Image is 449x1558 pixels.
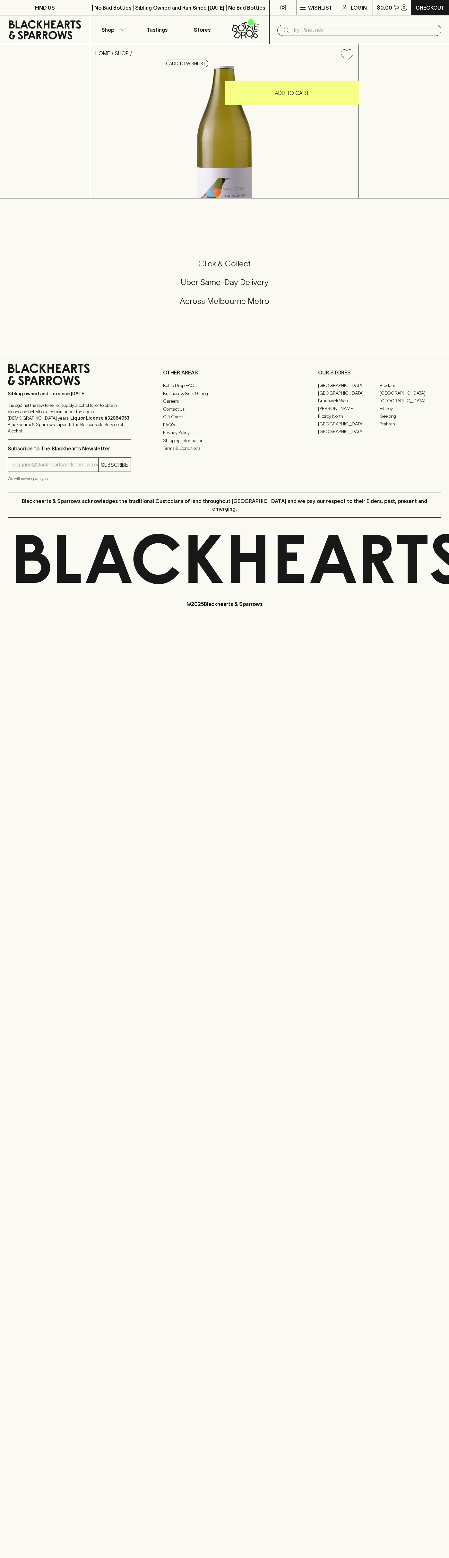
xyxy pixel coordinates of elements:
a: Shipping Information [163,437,286,444]
a: [GEOGRAPHIC_DATA] [318,381,380,389]
p: OUR STORES [318,369,441,376]
p: Stores [194,26,211,34]
p: We will never spam you [8,475,131,482]
p: FIND US [35,4,55,12]
h5: Click & Collect [8,258,441,269]
img: 37271.png [90,66,358,198]
strong: Liquor License #32064953 [70,415,129,421]
a: [GEOGRAPHIC_DATA] [380,397,441,405]
a: Bottle Drop FAQ's [163,382,286,389]
h5: Uber Same-Day Delivery [8,277,441,288]
p: It is against the law to sell or supply alcohol to, or to obtain alcohol on behalf of a person un... [8,402,131,434]
a: Braddon [380,381,441,389]
button: SUBSCRIBE [99,458,131,472]
a: Fitzroy North [318,412,380,420]
a: HOME [95,50,110,56]
p: Subscribe to The Blackhearts Newsletter [8,445,131,452]
button: ADD TO CART [225,81,359,105]
a: Geelong [380,412,441,420]
p: OTHER AREAS [163,369,286,376]
a: Brunswick West [318,397,380,405]
a: Tastings [135,15,180,44]
a: [GEOGRAPHIC_DATA] [318,420,380,428]
a: Privacy Policy [163,429,286,437]
a: FAQ's [163,421,286,429]
p: ADD TO CART [275,89,309,97]
p: $0.00 [377,4,392,12]
p: Wishlist [308,4,332,12]
a: [GEOGRAPHIC_DATA] [380,389,441,397]
a: [GEOGRAPHIC_DATA] [318,428,380,435]
p: Tastings [147,26,168,34]
input: Try "Pinot noir" [293,25,436,35]
p: Login [351,4,367,12]
button: Add to wishlist [338,47,356,63]
div: Call to action block [8,233,441,340]
p: Shop [101,26,114,34]
a: Contact Us [163,405,286,413]
a: [GEOGRAPHIC_DATA] [318,389,380,397]
a: SHOP [115,50,129,56]
p: Sibling owned and run since [DATE] [8,390,131,397]
a: Stores [180,15,225,44]
a: Terms & Conditions [163,445,286,452]
button: Add to wishlist [166,60,208,67]
a: [PERSON_NAME] [318,405,380,412]
a: Business & Bulk Gifting [163,389,286,397]
p: SUBSCRIBE [101,461,128,469]
input: e.g. jane@blackheartsandsparrows.com.au [13,460,98,470]
a: Gift Cards [163,413,286,421]
a: Fitzroy [380,405,441,412]
p: Blackhearts & Sparrows acknowledges the traditional Custodians of land throughout [GEOGRAPHIC_DAT... [13,497,436,513]
a: Careers [163,398,286,405]
a: Prahran [380,420,441,428]
h5: Across Melbourne Metro [8,296,441,306]
p: Checkout [416,4,445,12]
p: 0 [403,6,405,9]
button: Shop [90,15,135,44]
